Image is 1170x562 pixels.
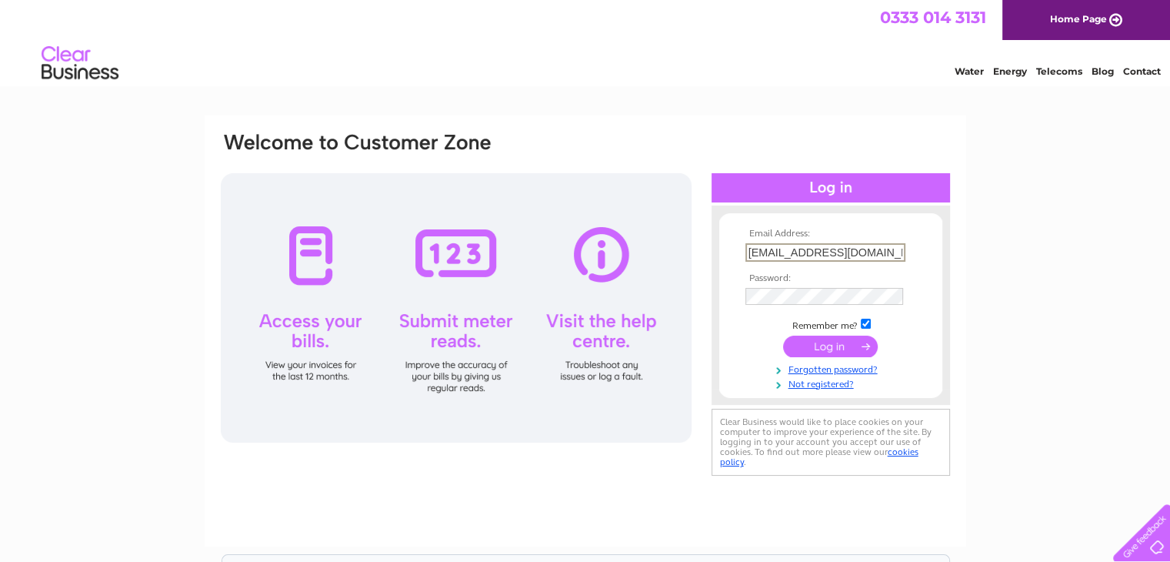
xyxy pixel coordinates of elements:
a: Energy [993,65,1027,77]
th: Password: [742,273,920,284]
a: Not registered? [745,376,920,390]
img: logo.png [41,40,119,87]
a: Telecoms [1036,65,1082,77]
a: Blog [1092,65,1114,77]
td: Remember me? [742,316,920,332]
th: Email Address: [742,229,920,239]
a: cookies policy [720,447,918,467]
a: 0333 014 3131 [880,8,986,27]
div: Clear Business is a trading name of Verastar Limited (registered in [GEOGRAPHIC_DATA] No. 3667643... [222,8,949,75]
div: Clear Business would like to place cookies on your computer to improve your experience of the sit... [712,409,950,476]
a: Forgotten password? [745,361,920,376]
input: Submit [783,336,878,357]
a: Water [955,65,984,77]
a: Contact [1123,65,1161,77]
